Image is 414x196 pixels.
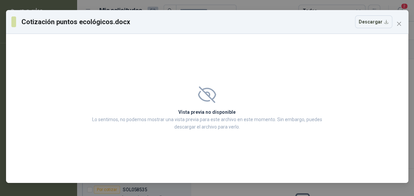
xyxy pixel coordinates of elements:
[21,17,130,27] h3: Cotización puntos ecológicos.docx
[90,116,324,131] p: Lo sentimos, no podemos mostrar una vista previa para este archivo en este momento. Sin embargo, ...
[394,18,404,29] button: Close
[355,15,392,28] button: Descargar
[90,108,324,116] h2: Vista previa no disponible
[396,21,402,27] span: close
